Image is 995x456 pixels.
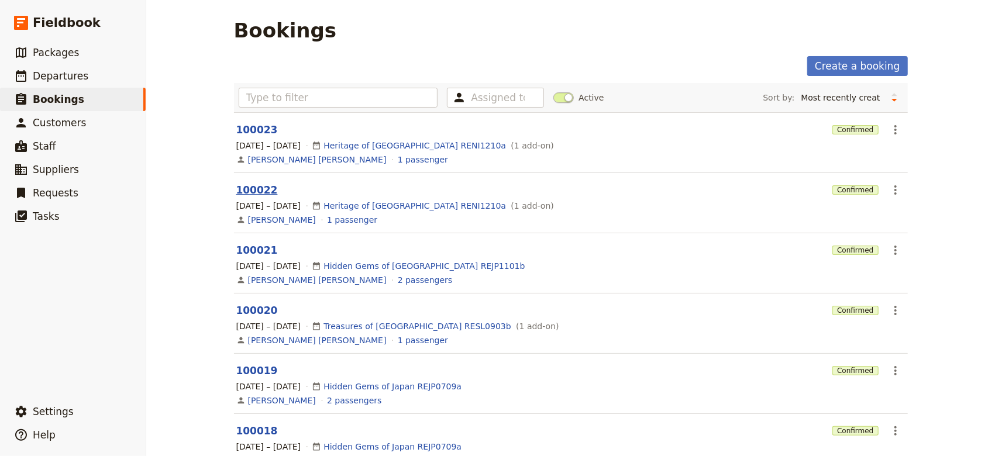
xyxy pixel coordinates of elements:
span: Sort by: [763,92,794,103]
span: Bookings [33,94,84,105]
span: Customers [33,117,86,129]
span: ( 1 add-on ) [508,200,554,212]
span: Tasks [33,210,60,222]
span: [DATE] – [DATE] [236,260,301,272]
span: [DATE] – [DATE] [236,200,301,212]
a: Create a booking [807,56,907,76]
a: [PERSON_NAME] [PERSON_NAME] [248,154,387,165]
a: [PERSON_NAME] [248,395,316,406]
span: [DATE] – [DATE] [236,140,301,151]
span: Confirmed [832,306,878,315]
span: Confirmed [832,185,878,195]
a: 100020 [236,305,278,316]
input: Assigned to [471,91,525,105]
a: [PERSON_NAME] [PERSON_NAME] [248,274,387,286]
span: ( 1 add-on ) [508,140,554,151]
a: [PERSON_NAME] [PERSON_NAME] [248,334,387,346]
h1: Bookings [234,19,337,42]
span: ( 1 add-on ) [514,320,559,332]
span: Active [579,92,604,103]
span: Staff [33,140,56,152]
button: Actions [886,421,906,441]
a: 100018 [236,425,278,437]
a: View the passengers for this booking [327,395,381,406]
span: Fieldbook [33,14,101,32]
a: Hidden Gems of Japan REJP0709a [323,441,462,452]
button: Actions [886,120,906,140]
a: View the passengers for this booking [327,214,377,226]
a: Heritage of [GEOGRAPHIC_DATA] RENI1210a [323,140,506,151]
a: 100022 [236,184,278,196]
span: [DATE] – [DATE] [236,381,301,392]
span: [DATE] – [DATE] [236,320,301,332]
button: Change sort direction [886,89,903,106]
a: 100019 [236,365,278,376]
a: 100021 [236,244,278,256]
a: View the passengers for this booking [398,334,448,346]
a: Heritage of [GEOGRAPHIC_DATA] RENI1210a [323,200,506,212]
a: 100023 [236,124,278,136]
span: Help [33,429,56,441]
a: Hidden Gems of Japan REJP0709a [323,381,462,392]
a: View the passengers for this booking [398,154,448,165]
span: Suppliers [33,164,79,175]
span: [DATE] – [DATE] [236,441,301,452]
button: Actions [886,240,906,260]
span: Requests [33,187,78,199]
button: Actions [886,300,906,320]
a: Hidden Gems of [GEOGRAPHIC_DATA] REJP1101b [323,260,525,272]
span: Departures [33,70,88,82]
span: Confirmed [832,426,878,436]
span: Settings [33,406,74,417]
button: Actions [886,361,906,381]
span: Confirmed [832,125,878,134]
a: View the passengers for this booking [398,274,452,286]
span: Confirmed [832,246,878,255]
span: Packages [33,47,79,58]
input: Type to filter [239,88,438,108]
a: Treasures of [GEOGRAPHIC_DATA] RESL0903b [323,320,511,332]
button: Actions [886,180,906,200]
span: Confirmed [832,366,878,375]
a: [PERSON_NAME] [248,214,316,226]
select: Sort by: [796,89,886,106]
